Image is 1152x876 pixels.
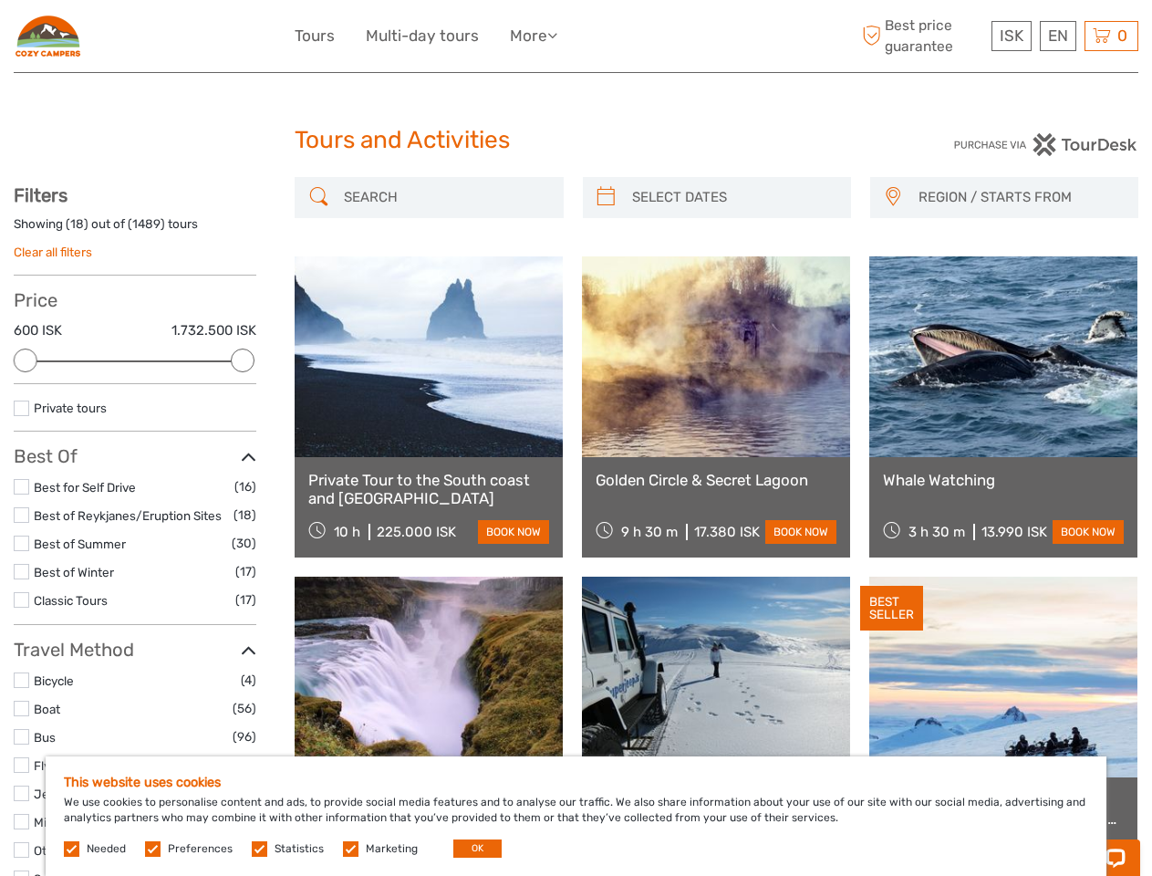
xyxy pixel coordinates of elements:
a: Best of Summer [34,537,126,551]
a: book now [1053,520,1124,544]
span: (18) [234,505,256,526]
div: 17.380 ISK [694,524,760,540]
span: 3 h 30 m [908,524,965,540]
span: (56) [233,698,256,719]
p: Chat now [26,32,206,47]
h3: Price [14,289,256,311]
span: (17) [235,561,256,582]
span: 0 [1115,26,1130,45]
a: Flying [34,758,67,773]
a: Bicycle [34,673,74,688]
label: Statistics [275,841,324,857]
label: Needed [87,841,126,857]
h5: This website uses cookies [64,775,1088,790]
a: Tours [295,23,335,49]
a: Private tours [34,401,107,415]
h3: Best Of [14,445,256,467]
button: Open LiveChat chat widget [210,28,232,50]
label: 600 ISK [14,321,62,340]
a: Best for Self Drive [34,480,136,495]
img: 2916-fe44121e-5e7a-41d4-ae93-58bc7d852560_logo_small.png [14,14,82,58]
a: Mini Bus / Car [34,815,112,829]
label: Preferences [168,841,233,857]
span: ISK [1000,26,1023,45]
a: book now [478,520,549,544]
div: We use cookies to personalise content and ads, to provide social media features and to analyse ou... [46,756,1106,876]
span: (15) [234,755,256,776]
a: Bus [34,730,56,745]
a: Clear all filters [14,245,92,259]
span: 9 h 30 m [621,524,678,540]
a: Whale Watching [883,471,1124,489]
div: Showing ( ) out of ( ) tours [14,215,256,244]
span: (4) [241,670,256,691]
img: PurchaseViaTourDesk.png [953,133,1138,156]
a: Jeep / 4x4 [34,787,97,801]
label: 1489 [132,215,161,233]
span: (17) [235,589,256,610]
a: book now [765,520,836,544]
label: Marketing [366,841,418,857]
span: (16) [234,476,256,497]
h3: Travel Method [14,639,256,661]
a: Private Tour to the South coast and [GEOGRAPHIC_DATA] [308,471,549,508]
a: Classic Tours [34,593,108,608]
input: SELECT DATES [625,182,842,214]
a: Boat [34,702,60,716]
div: BEST SELLER [860,586,923,631]
a: Best of Winter [34,565,114,579]
div: 225.000 ISK [377,524,456,540]
label: 18 [70,215,84,233]
strong: Filters [14,184,67,206]
span: Best price guarantee [857,16,987,56]
a: Best of Reykjanes/Eruption Sites [34,508,222,523]
h1: Tours and Activities [295,126,857,155]
span: (96) [233,726,256,747]
span: 10 h [334,524,360,540]
button: REGION / STARTS FROM [910,182,1129,213]
input: SEARCH [337,182,554,214]
div: EN [1040,21,1076,51]
button: OK [453,839,502,858]
a: Golden Circle & Secret Lagoon [596,471,836,489]
span: (30) [232,533,256,554]
a: Other / Non-Travel [34,843,140,858]
label: 1.732.500 ISK [171,321,256,340]
div: 13.990 ISK [981,524,1047,540]
a: More [510,23,557,49]
a: Multi-day tours [366,23,479,49]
